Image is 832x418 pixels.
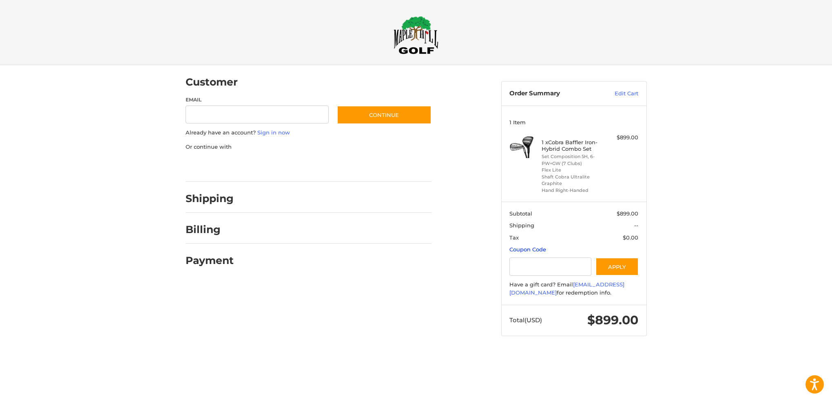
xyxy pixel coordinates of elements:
[623,234,638,241] span: $0.00
[509,246,546,253] a: Coupon Code
[186,223,233,236] h2: Billing
[186,192,234,205] h2: Shipping
[542,187,604,194] li: Hand Right-Handed
[186,76,238,88] h2: Customer
[509,210,532,217] span: Subtotal
[542,139,604,152] h4: 1 x Cobra Baffler Iron-Hybrid Combo Set
[252,159,313,174] iframe: PayPal-paylater
[321,159,382,174] iframe: PayPal-venmo
[617,210,638,217] span: $899.00
[542,174,604,187] li: Shaft Cobra Ultralite Graphite
[509,257,591,276] input: Gift Certificate or Coupon Code
[542,153,604,167] li: Set Composition 5H, 6-PW+GW (7 Clubs)
[509,316,542,324] span: Total (USD)
[606,134,638,142] div: $899.00
[337,106,431,124] button: Continue
[186,129,431,137] p: Already have an account?
[509,119,638,125] h3: 1 Item
[186,254,234,267] h2: Payment
[542,167,604,174] li: Flex Lite
[509,222,534,229] span: Shipping
[509,281,638,297] div: Have a gift card? Email for redemption info.
[587,312,638,328] span: $899.00
[257,129,290,136] a: Sign in now
[183,159,244,174] iframe: PayPal-paypal
[509,234,519,241] span: Tax
[509,90,597,98] h3: Order Summary
[394,16,438,54] img: Maple Hill Golf
[634,222,638,229] span: --
[597,90,638,98] a: Edit Cart
[595,257,639,276] button: Apply
[186,143,431,151] p: Or continue with
[186,96,329,103] label: Email
[509,281,624,296] a: [EMAIL_ADDRESS][DOMAIN_NAME]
